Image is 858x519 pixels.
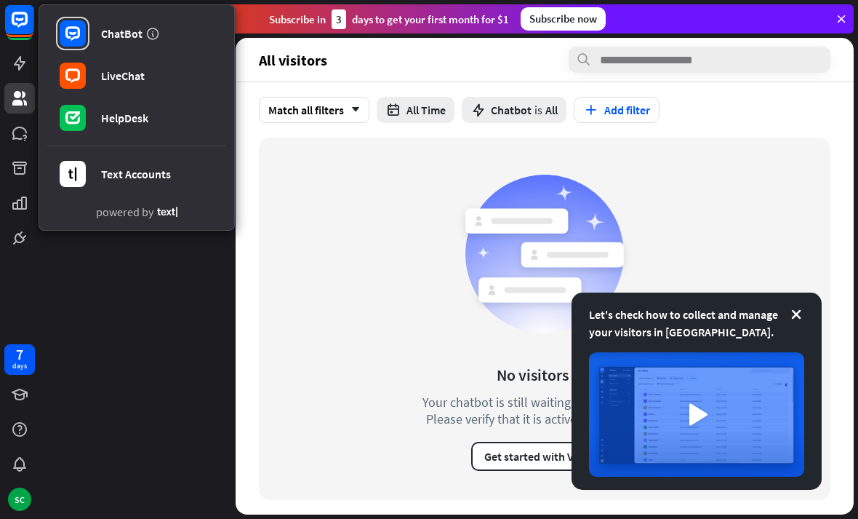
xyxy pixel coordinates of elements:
div: No visitors yet [497,365,593,385]
i: arrow_down [344,106,360,114]
div: days [12,361,27,371]
div: Subscribe now [521,7,606,31]
button: All Time [377,97,454,123]
span: Chatbot [491,103,532,117]
div: Match all filters [259,97,369,123]
button: Add filter [574,97,659,123]
button: Open LiveChat chat widget [12,6,55,49]
div: 7 [16,348,23,361]
a: 7 days [4,344,35,375]
div: Your chatbot is still waiting for its first visitor. Please verify that it is active and accessible. [396,394,694,427]
div: 3 [332,9,346,29]
div: Subscribe in days to get your first month for $1 [269,9,509,29]
span: All visitors [259,52,327,68]
div: SC [8,488,31,511]
img: image [589,352,804,477]
span: is [534,103,542,117]
div: Let's check how to collect and manage your visitors in [GEOGRAPHIC_DATA]. [589,306,804,341]
span: All [545,103,558,117]
button: Get started with Visitors [471,442,618,471]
